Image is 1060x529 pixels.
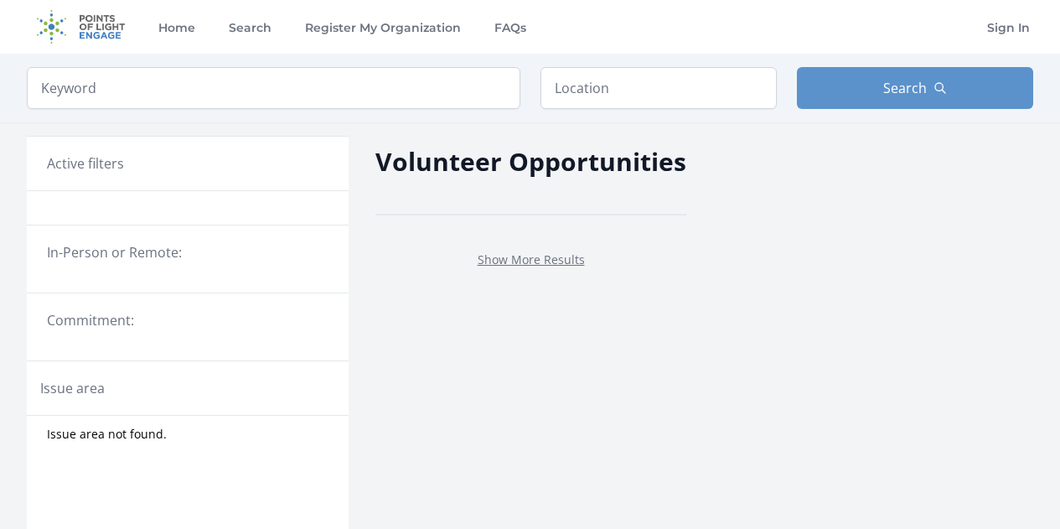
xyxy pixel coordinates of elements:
input: Keyword [27,67,520,109]
a: Show More Results [478,252,585,267]
h2: Volunteer Opportunities [375,143,686,180]
button: Search [797,67,1033,109]
span: Issue area not found. [47,426,167,443]
input: Location [540,67,777,109]
legend: Issue area [40,378,105,398]
span: Search [883,78,927,98]
h3: Active filters [47,153,124,174]
legend: In-Person or Remote: [47,242,328,262]
legend: Commitment: [47,310,328,330]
